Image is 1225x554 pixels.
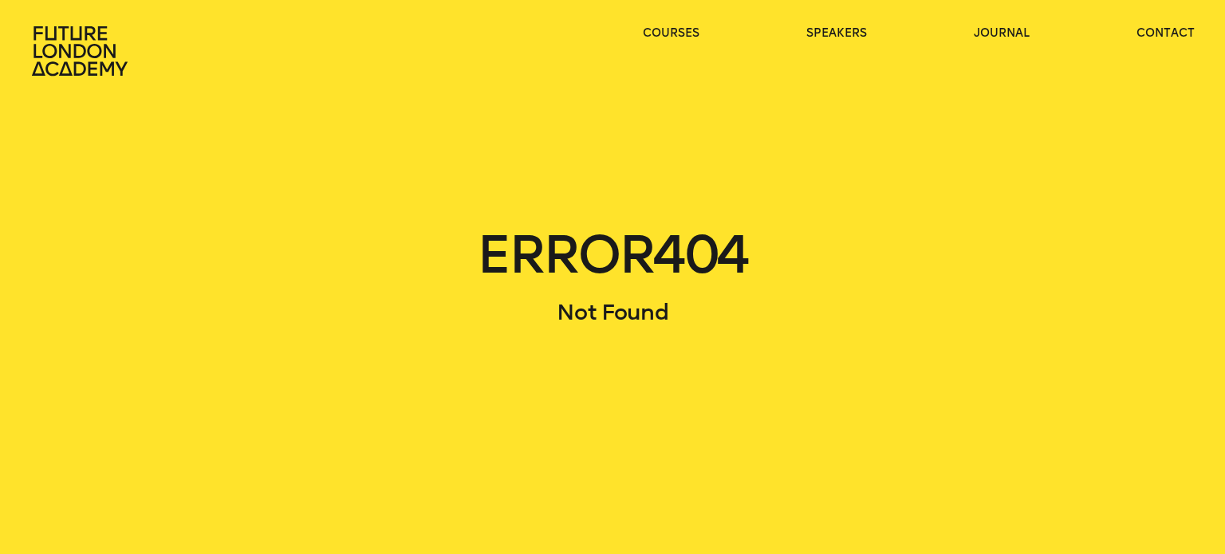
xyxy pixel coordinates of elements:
[557,299,668,325] span: Not Found
[643,26,699,41] a: courses
[806,26,867,41] a: speakers
[974,26,1030,41] a: journal
[30,230,1194,281] h1: ERROR 404
[1136,26,1195,41] a: contact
